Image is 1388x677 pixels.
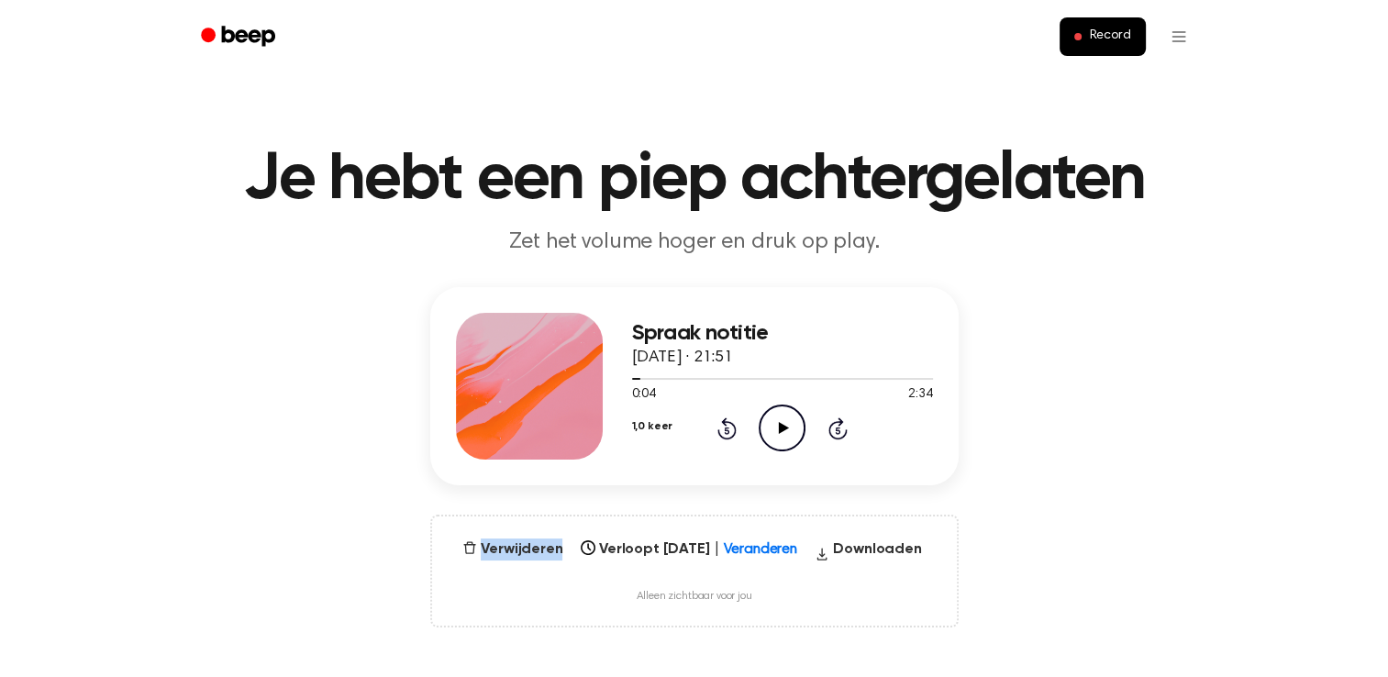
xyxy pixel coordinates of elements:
[188,19,292,55] a: Beep
[908,385,932,405] span: 2:34
[632,411,673,442] button: 1,0 keer
[1157,15,1201,59] button: Menu openen
[807,538,928,568] button: Downloaden
[833,538,921,568] font: Downloaden
[1089,28,1130,45] span: Record
[342,228,1047,258] p: Zet het volume hoger en druk op play.
[1060,17,1145,56] button: Record
[481,538,562,560] font: Verwijderen
[225,147,1164,213] h1: Je hebt een piep achtergelaten
[455,538,570,560] button: Verwijderen
[632,385,656,405] span: 0:04
[636,590,751,604] span: Alleen zichtbaar voor jou
[632,350,733,366] span: [DATE] · 21:51
[632,321,933,346] h3: Spraak notitie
